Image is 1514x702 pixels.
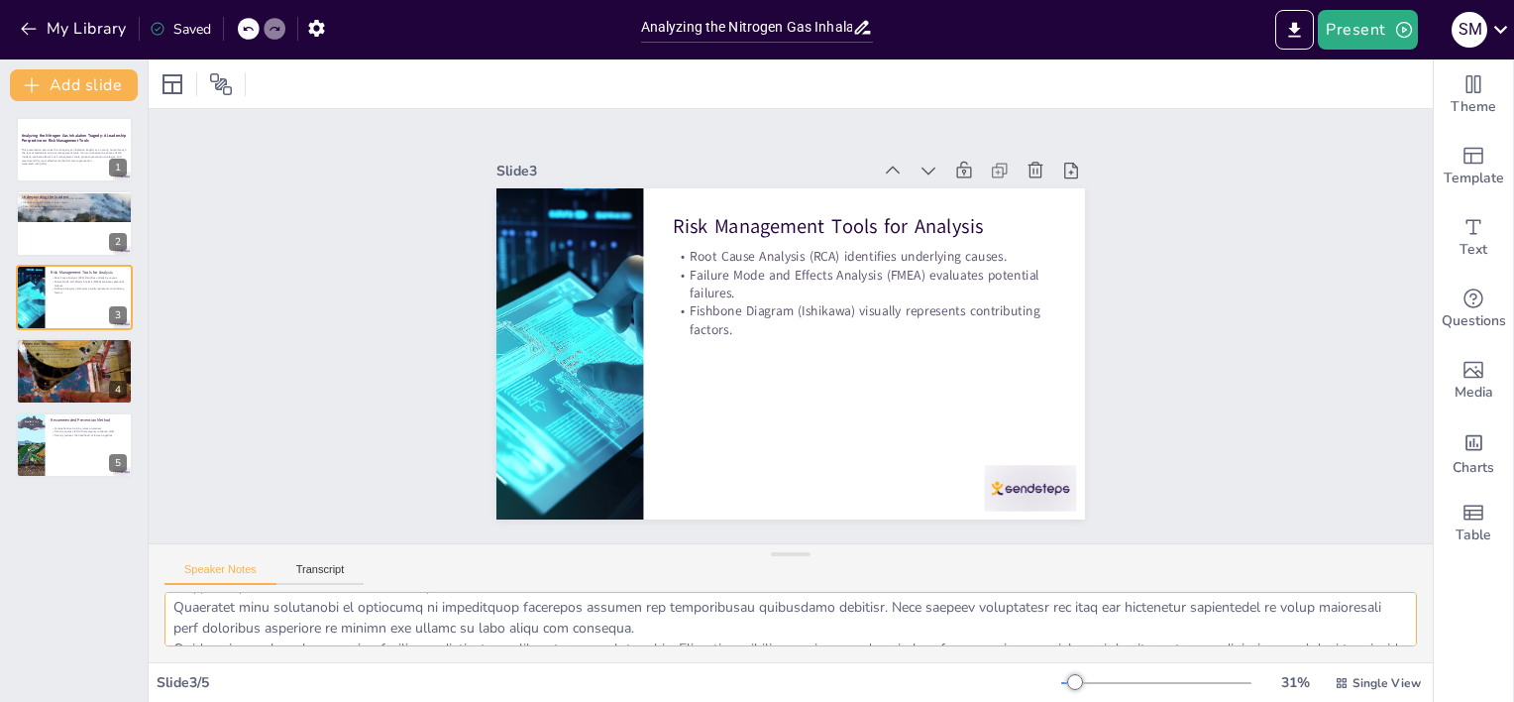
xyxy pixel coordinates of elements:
span: Media [1455,382,1493,404]
div: Add text boxes [1434,202,1513,274]
p: Fostering a culture of safety and communication is vital. [22,356,127,360]
p: Risk Management Tools for Analysis [51,270,127,276]
p: Fishbone Diagram (Ishikawa) visually represents contributing factors. [673,302,1055,339]
div: S M [1452,12,1487,48]
div: Add a table [1434,488,1513,559]
p: This presentation examines the nitrogen gas inhalation tragedy at a nursing home through the lens... [22,148,127,163]
p: Inadequate training was a major factor. [20,200,125,204]
button: S M [1452,10,1487,50]
p: Comprehensive training programs are essential. [22,345,127,349]
div: Add images, graphics, shapes or video [1434,345,1513,416]
button: Present [1318,10,1417,50]
span: Position [209,72,233,96]
button: My Library [15,13,135,45]
div: 1 [109,159,127,176]
p: Risk Management Tools for Analysis [673,212,1055,240]
div: 2 [109,233,127,251]
div: Add charts and graphs [1434,416,1513,488]
p: Root Cause Analysis (RCA) identifies underlying causes. [673,247,1055,265]
div: Slide 3 [496,162,871,180]
span: Charts [1453,457,1494,479]
div: https://cdn.sendsteps.com/images/logo/sendsteps_logo_white.pnghttps://cdn.sendsteps.com/images/lo... [16,412,133,478]
span: Questions [1442,310,1506,332]
p: Root Cause Analysis (RCA) identifies underlying causes. [51,277,127,281]
div: Add ready made slides [1434,131,1513,202]
div: Layout [157,68,188,100]
input: Insert title [641,13,853,42]
div: 3 [109,306,127,324]
div: https://cdn.sendsteps.com/images/logo/sendsteps_logo_white.pnghttps://cdn.sendsteps.com/images/lo... [16,265,133,330]
p: Fishbone Diagram (Ishikawa) visually represents contributing factors. [51,288,127,294]
p: Generated with [URL] [22,163,127,167]
div: Get real-time input from your audience [1434,274,1513,345]
div: https://cdn.sendsteps.com/images/logo/sendsteps_logo_white.pnghttps://cdn.sendsteps.com/images/lo... [16,117,133,182]
div: Saved [150,20,211,39]
p: Regular risk assessments are necessary. [22,352,127,356]
p: Recommended Prevention Method [51,416,127,422]
div: Change the overall theme [1434,59,1513,131]
span: Single View [1352,675,1421,691]
p: Training reduces the likelihood of future tragedies. [51,433,127,437]
button: Transcript [276,563,365,585]
div: Slide 3 / 5 [157,673,1061,692]
p: Prevention Strategies [22,341,127,347]
span: Template [1444,168,1504,189]
p: Failure Mode and Effects Analysis (FMEA) evaluates potential failures. [51,280,127,287]
p: Enhancing emergency protocols is critical. [22,349,127,353]
div: 5 [109,454,127,472]
p: Communication failures among staff were evident. [20,207,125,211]
div: 4 [109,381,127,399]
button: Export to PowerPoint [1275,10,1314,50]
p: Training equips staff with emergency response skills. [51,429,127,433]
p: Poor risk assessment played a role. [20,204,125,208]
button: Add slide [10,69,138,101]
span: Text [1460,239,1487,261]
div: 31 % [1271,673,1319,692]
button: Speaker Notes [164,563,276,585]
p: Understanding the Incident [22,193,127,199]
div: https://cdn.sendsteps.com/images/logo/sendsteps_logo_white.pnghttps://cdn.sendsteps.com/images/lo... [16,338,133,404]
div: https://cdn.sendsteps.com/images/logo/sendsteps_logo_white.pnghttps://cdn.sendsteps.com/images/lo... [16,190,133,256]
p: Human error contributed significantly to the incident. [20,196,125,200]
strong: Analyzing the Nitrogen Gas Inhalation Tragedy: A Leadership Perspective on Risk Management Tools [22,133,126,144]
span: Table [1456,525,1491,546]
span: Theme [1451,96,1496,118]
p: Failure Mode and Effects Analysis (FMEA) evaluates potential failures. [673,266,1055,302]
p: Comprehensive training raises awareness. [51,426,127,430]
textarea: Root Cause Analysis is a systematic approach that helps organizations identify the fundamental re... [164,592,1417,646]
